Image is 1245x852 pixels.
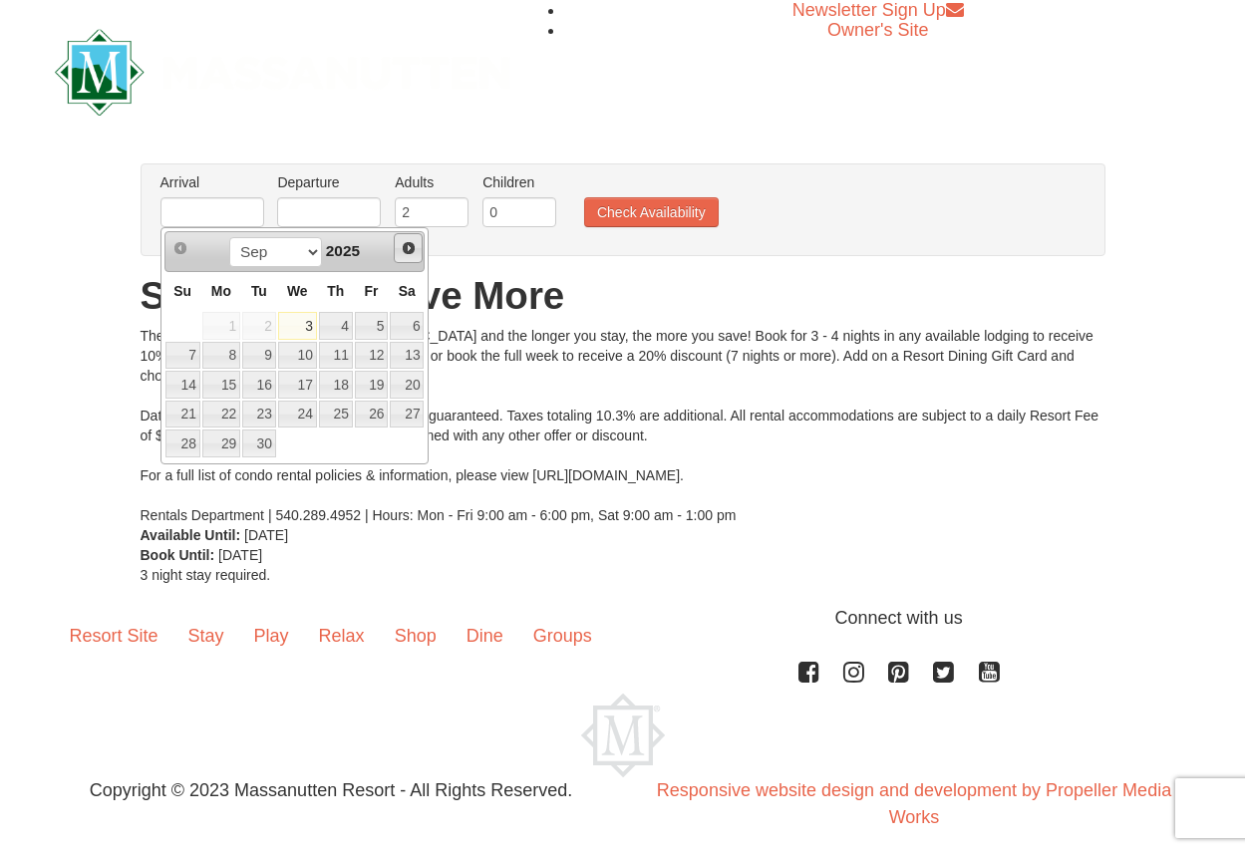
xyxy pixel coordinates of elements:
div: There is so much to explore at [GEOGRAPHIC_DATA] and the longer you stay, the more you save! Book... [141,326,1105,525]
td: available [354,400,390,429]
a: 28 [165,429,200,457]
a: Responsive website design and development by Propeller Media Works [657,780,1171,827]
p: Copyright © 2023 Massanutten Resort - All Rights Reserved. [40,777,623,804]
span: Thursday [327,283,344,299]
a: Play [239,605,304,667]
a: 18 [319,371,353,399]
span: Tuesday [251,283,267,299]
td: available [389,341,425,371]
a: Stay [173,605,239,667]
a: 12 [355,342,389,370]
td: available [164,370,201,400]
a: 9 [242,342,276,370]
a: 10 [278,342,317,370]
a: 21 [165,401,200,428]
a: Relax [304,605,380,667]
img: Massanutten Resort Logo [55,29,511,116]
a: 16 [242,371,276,399]
span: 1 [202,312,240,340]
label: Adults [395,172,468,192]
button: Check Availability [584,197,719,227]
a: 13 [390,342,424,370]
a: 30 [242,429,276,457]
td: available [318,370,354,400]
span: [DATE] [244,527,288,543]
td: available [164,400,201,429]
span: Friday [365,283,379,299]
td: available [354,341,390,371]
span: Sunday [173,283,191,299]
a: 4 [319,312,353,340]
img: Massanutten Resort Logo [581,694,665,777]
a: 20 [390,371,424,399]
td: available [277,370,318,400]
label: Departure [277,172,381,192]
a: 11 [319,342,353,370]
a: 17 [278,371,317,399]
td: available [354,311,390,341]
a: Owner's Site [827,20,928,40]
a: 23 [242,401,276,428]
a: Groups [518,605,607,667]
td: available [389,400,425,429]
h1: Stay Longer Save More [141,276,1105,316]
td: available [164,428,201,458]
td: available [241,428,277,458]
td: unAvailable [241,311,277,341]
span: [DATE] [218,547,262,563]
td: available [277,311,318,341]
td: available [318,341,354,371]
span: Monday [211,283,231,299]
span: Wednesday [287,283,308,299]
a: 26 [355,401,389,428]
td: available [201,428,241,458]
td: available [241,400,277,429]
a: 6 [390,312,424,340]
td: available [277,341,318,371]
span: Prev [172,240,188,256]
a: Massanutten Resort [55,46,511,93]
a: Prev [167,234,195,262]
span: 2025 [326,242,360,259]
td: available [164,341,201,371]
a: 7 [165,342,200,370]
a: Shop [380,605,452,667]
td: available [318,311,354,341]
label: Arrival [160,172,264,192]
td: unAvailable [201,311,241,341]
span: Next [401,240,417,256]
td: available [201,400,241,429]
td: available [318,400,354,429]
a: Next [394,233,424,263]
strong: Book Until: [141,547,215,563]
td: available [354,370,390,400]
a: 22 [202,401,240,428]
span: Saturday [399,283,416,299]
a: 27 [390,401,424,428]
span: 2 [242,312,276,340]
label: Children [482,172,556,192]
strong: Available Until: [141,527,241,543]
td: available [201,341,241,371]
a: 25 [319,401,353,428]
a: 5 [355,312,389,340]
span: 3 night stay required. [141,567,271,583]
td: available [201,370,241,400]
a: 14 [165,371,200,399]
a: 3 [278,312,317,340]
a: Dine [452,605,518,667]
td: available [277,400,318,429]
p: Connect with us [55,605,1191,632]
td: available [241,341,277,371]
td: available [241,370,277,400]
td: available [389,311,425,341]
a: 19 [355,371,389,399]
a: 24 [278,401,317,428]
a: 8 [202,342,240,370]
a: Resort Site [55,605,173,667]
a: 29 [202,429,240,457]
a: 15 [202,371,240,399]
td: available [389,370,425,400]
